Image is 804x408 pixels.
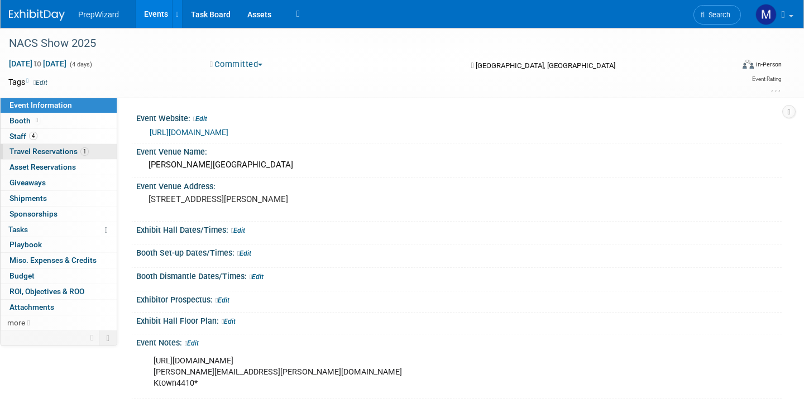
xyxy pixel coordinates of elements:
div: In-Person [755,60,782,69]
div: [URL][DOMAIN_NAME] [PERSON_NAME][EMAIL_ADDRESS][PERSON_NAME][DOMAIN_NAME] Ktown4410* [146,350,657,395]
span: Booth [9,116,40,125]
a: Asset Reservations [1,160,117,175]
a: Edit [250,273,264,281]
span: Travel Reservations [9,147,89,156]
span: Tasks [8,225,28,234]
td: Tags [8,76,47,88]
div: Event Format [667,58,782,75]
a: Misc. Expenses & Credits [1,253,117,268]
div: Exhibitor Prospectus: [136,291,782,306]
span: 1 [80,147,89,156]
span: more [7,318,25,327]
div: Event Venue Address: [136,178,782,192]
a: Travel Reservations1 [1,144,117,159]
span: Search [705,11,730,19]
span: Playbook [9,240,42,249]
td: Toggle Event Tabs [99,330,117,345]
a: ROI, Objectives & ROO [1,284,117,299]
a: Budget [1,268,117,284]
div: Event Notes: [136,334,782,349]
span: Asset Reservations [9,162,76,171]
a: Booth [1,113,117,128]
div: Event Rating [752,76,781,82]
div: Event Venue Name: [136,143,782,157]
span: Staff [9,132,37,141]
span: Budget [9,271,35,280]
span: 4 [29,132,37,140]
a: Edit [185,339,199,347]
a: Edit [193,115,207,123]
div: Booth Set-up Dates/Times: [136,244,782,259]
a: Edit [237,249,251,257]
span: Sponsorships [9,209,58,218]
div: NACS Show 2025 [5,33,716,54]
span: Booth not reserved yet [33,116,40,124]
a: Edit [231,227,245,234]
button: Committed [206,59,267,70]
a: Edit [222,318,236,325]
a: Playbook [1,237,117,252]
a: Giveaways [1,175,117,190]
a: Shipments [1,191,117,206]
td: Personalize Event Tab Strip [85,330,99,345]
span: [DATE] [DATE] [8,59,67,69]
span: Shipments [9,194,47,203]
a: Sponsorships [1,207,117,222]
div: Exhibit Hall Floor Plan: [136,313,782,327]
a: Search [693,5,741,25]
span: PrepWizard [78,10,119,19]
div: Event Website: [136,110,782,124]
span: Giveaways [9,178,46,187]
a: Edit [216,296,229,304]
pre: [STREET_ADDRESS][PERSON_NAME] [149,194,393,204]
a: more [1,315,117,330]
span: Attachments [9,303,54,311]
img: Format-Inperson.png [743,60,754,69]
span: ROI, Objectives & ROO [9,287,84,296]
span: Event Information [9,100,72,109]
a: Attachments [1,300,117,315]
a: Edit [33,79,47,87]
span: Misc. Expenses & Credits [9,256,97,265]
a: Staff4 [1,129,117,144]
img: Matt Sanders [755,4,777,25]
div: Booth Dismantle Dates/Times: [136,268,782,282]
div: Exhibit Hall Dates/Times: [136,222,782,236]
span: to [32,59,43,68]
img: ExhibitDay [9,9,65,21]
a: Event Information [1,98,117,113]
span: (4 days) [69,61,92,68]
div: [PERSON_NAME][GEOGRAPHIC_DATA] [145,156,773,174]
span: [GEOGRAPHIC_DATA], [GEOGRAPHIC_DATA] [476,61,615,70]
a: [URL][DOMAIN_NAME] [150,128,228,137]
a: Tasks [1,222,117,237]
